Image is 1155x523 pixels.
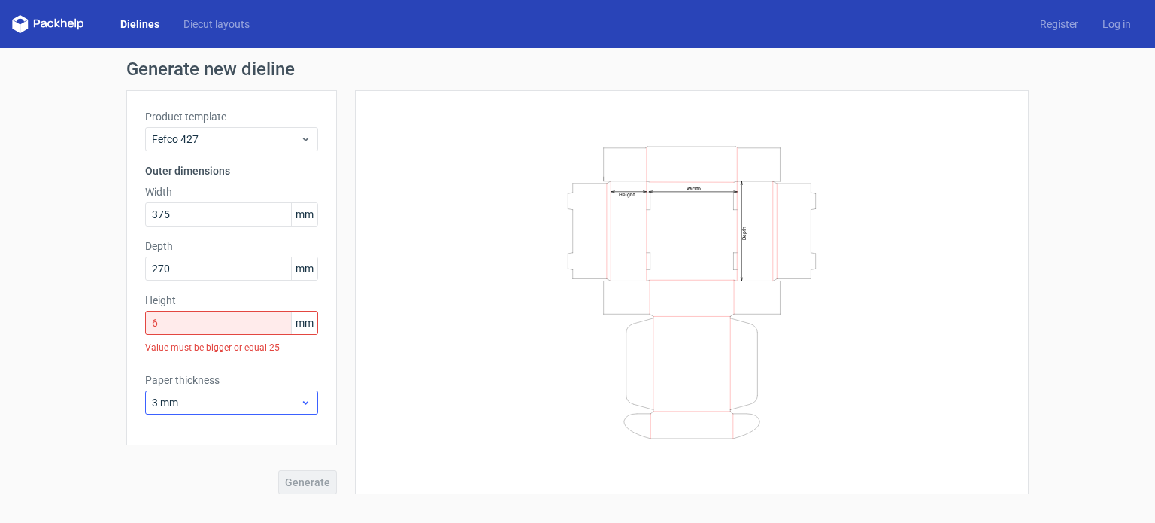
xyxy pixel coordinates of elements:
[291,203,317,226] span: mm
[619,191,635,197] text: Height
[1028,17,1090,32] a: Register
[152,395,300,410] span: 3 mm
[145,239,318,254] label: Depth
[145,109,318,124] label: Product template
[741,226,747,239] text: Depth
[108,17,171,32] a: Dielines
[1090,17,1143,32] a: Log in
[145,184,318,199] label: Width
[171,17,262,32] a: Diecut layouts
[145,163,318,178] h3: Outer dimensions
[145,335,318,360] div: Value must be bigger or equal 25
[145,293,318,308] label: Height
[126,60,1029,78] h1: Generate new dieline
[291,257,317,280] span: mm
[687,184,701,191] text: Width
[152,132,300,147] span: Fefco 427
[145,372,318,388] label: Paper thickness
[291,312,317,334] span: mm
